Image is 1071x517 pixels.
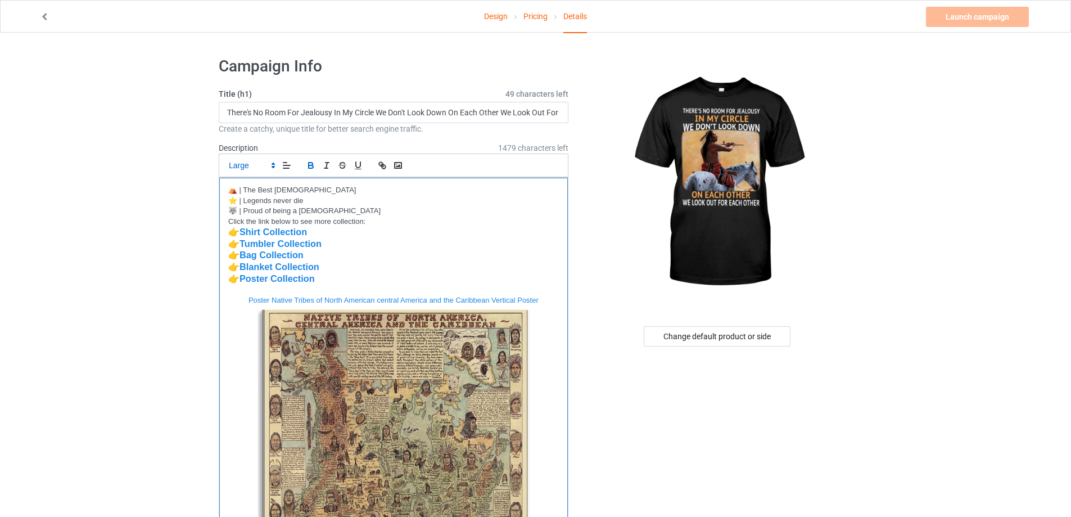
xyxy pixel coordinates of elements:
span: Poster Native Tribes of North American central America and the Caribbean Vertical Poster [248,296,539,304]
strong: 👉 [228,262,239,272]
strong: 👉 [228,227,239,237]
div: Details [563,1,587,33]
p: ⛺ | The Best [DEMOGRAPHIC_DATA] [228,185,559,196]
p: ⭐ | Legends never die [228,196,559,206]
strong: 👉 [228,239,239,249]
strong: Bag Collection [239,250,304,260]
p: Click the link below to see more collection: [228,217,559,227]
div: Create a catchy, unique title for better search engine traffic. [219,123,568,134]
strong: Blanket Collection [239,262,319,272]
label: Title (h1) [219,88,568,100]
strong: 👉 [228,250,239,260]
span: 1479 characters left [498,142,568,154]
label: Description [219,143,258,152]
a: Design [484,1,508,32]
strong: 👉 [228,273,239,284]
span: 49 characters left [505,88,568,100]
strong: Poster Collection [239,273,315,284]
strong: Tumbler Collection [239,239,322,249]
a: Pricing [523,1,548,32]
strong: Shirt Collection [239,227,307,237]
p: 🐺 | Proud of being a [DEMOGRAPHIC_DATA] [228,206,559,217]
h1: Campaign Info [219,56,568,77]
div: Change default product or side [644,326,790,347]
